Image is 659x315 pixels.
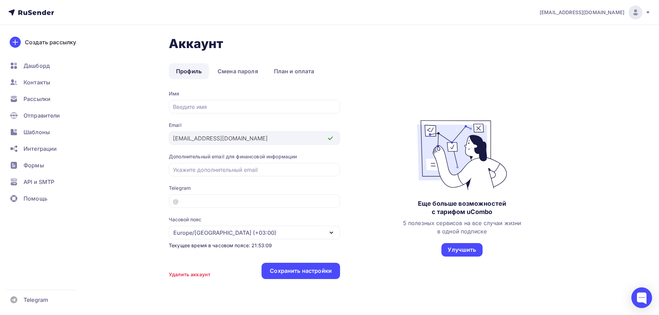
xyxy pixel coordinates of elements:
a: Контакты [6,75,88,89]
span: Рассылки [24,95,51,103]
span: Шаблоны [24,128,50,136]
div: Email [169,122,340,129]
div: Текущее время в часовом поясе: 21:53:09 [169,242,340,249]
div: Часовой пояс [169,216,201,223]
div: Дополнительный email для финансовой информации [169,153,340,160]
span: API и SMTP [24,178,54,186]
span: [EMAIL_ADDRESS][DOMAIN_NAME] [540,9,624,16]
div: Имя [169,90,340,97]
div: 5 полезных сервисов на все случаи жизни в одной подписке [403,219,521,235]
span: Дашборд [24,62,50,70]
a: Рассылки [6,92,88,106]
a: Шаблоны [6,125,88,139]
a: План и оплата [267,63,322,79]
span: Telegram [24,296,48,304]
div: Еще больше возможностей с тарифом uCombo [418,200,506,216]
a: Дашборд [6,59,88,73]
div: @ [173,197,179,205]
span: Интеграции [24,145,57,153]
input: Укажите дополнительный email [173,166,336,174]
div: Создать рассылку [25,38,76,46]
div: Улучшить [448,246,476,254]
span: Контакты [24,78,50,86]
h1: Аккаунт [169,36,584,51]
div: Сохранить настройки [270,267,332,275]
div: Europe/[GEOGRAPHIC_DATA] (+03:00) [173,229,276,237]
a: Формы [6,158,88,172]
a: Отправители [6,109,88,122]
span: Отправители [24,111,60,120]
a: Смена пароля [210,63,265,79]
div: Telegram [169,185,340,192]
div: Удалить аккаунт [169,271,210,278]
input: Введите имя [173,103,336,111]
a: [EMAIL_ADDRESS][DOMAIN_NAME] [540,6,651,19]
span: Помощь [24,194,47,203]
button: Часовой пояс Europe/[GEOGRAPHIC_DATA] (+03:00) [169,216,340,239]
a: Профиль [169,63,209,79]
span: Формы [24,161,44,169]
